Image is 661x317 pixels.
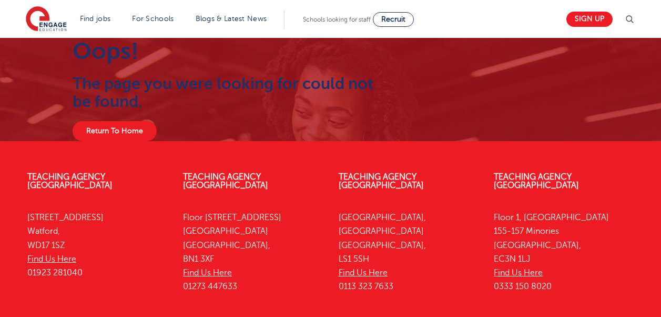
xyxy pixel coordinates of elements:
[339,211,479,294] p: [GEOGRAPHIC_DATA], [GEOGRAPHIC_DATA] [GEOGRAPHIC_DATA], LS1 5SH 0113 323 7633
[494,268,543,278] a: Find Us Here
[73,121,157,141] a: Return To Home
[183,268,232,278] a: Find Us Here
[339,172,424,190] a: Teaching Agency [GEOGRAPHIC_DATA]
[494,211,634,294] p: Floor 1, [GEOGRAPHIC_DATA] 155-157 Minories [GEOGRAPHIC_DATA], EC3N 1LJ 0333 150 8020
[303,16,371,23] span: Schools looking for staff
[73,75,376,111] h2: The page you were looking for could not be found.
[381,15,405,23] span: Recruit
[80,15,111,23] a: Find jobs
[27,254,76,264] a: Find Us Here
[27,211,167,280] p: [STREET_ADDRESS] Watford, WD17 1SZ 01923 281040
[494,172,579,190] a: Teaching Agency [GEOGRAPHIC_DATA]
[73,38,376,64] h1: Oops!
[27,172,113,190] a: Teaching Agency [GEOGRAPHIC_DATA]
[183,172,268,190] a: Teaching Agency [GEOGRAPHIC_DATA]
[373,12,414,27] a: Recruit
[339,268,388,278] a: Find Us Here
[566,12,613,27] a: Sign up
[183,211,323,294] p: Floor [STREET_ADDRESS] [GEOGRAPHIC_DATA] [GEOGRAPHIC_DATA], BN1 3XF 01273 447633
[196,15,267,23] a: Blogs & Latest News
[132,15,174,23] a: For Schools
[26,6,67,33] img: Engage Education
